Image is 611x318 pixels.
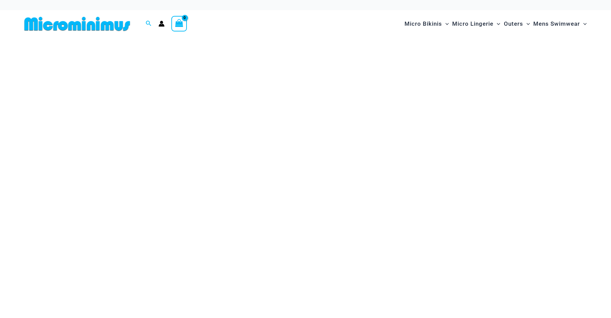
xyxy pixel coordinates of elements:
[403,14,450,34] a: Micro BikinisMenu ToggleMenu Toggle
[405,15,442,32] span: Micro Bikinis
[146,20,152,28] a: Search icon link
[523,15,530,32] span: Menu Toggle
[158,21,165,27] a: Account icon link
[452,15,493,32] span: Micro Lingerie
[402,13,589,35] nav: Site Navigation
[504,15,523,32] span: Outers
[171,16,187,31] a: View Shopping Cart, empty
[450,14,502,34] a: Micro LingerieMenu ToggleMenu Toggle
[442,15,449,32] span: Menu Toggle
[502,14,532,34] a: OutersMenu ToggleMenu Toggle
[532,14,588,34] a: Mens SwimwearMenu ToggleMenu Toggle
[493,15,500,32] span: Menu Toggle
[580,15,587,32] span: Menu Toggle
[533,15,580,32] span: Mens Swimwear
[22,16,133,31] img: MM SHOP LOGO FLAT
